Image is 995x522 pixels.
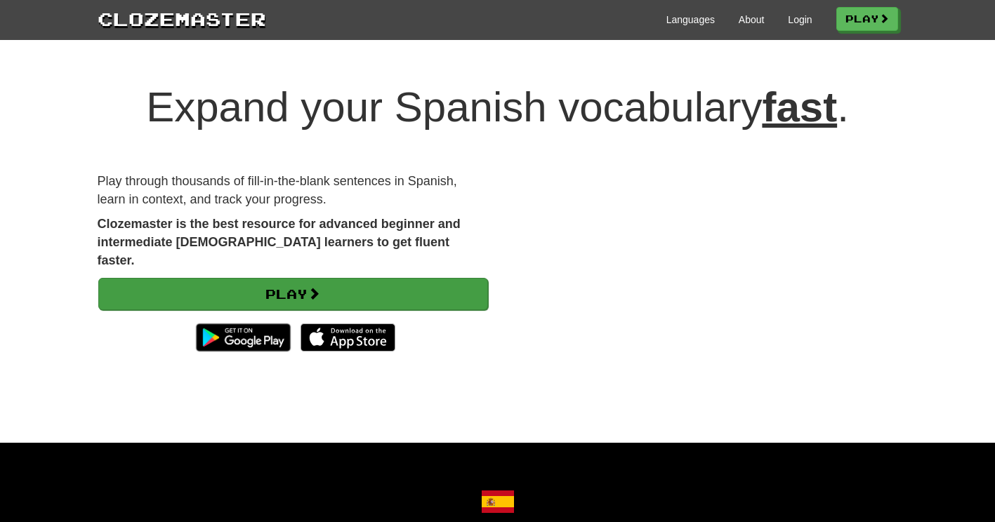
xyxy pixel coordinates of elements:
h1: Expand your Spanish vocabulary . [98,84,898,130]
strong: Clozemaster is the best resource for advanced beginner and intermediate [DEMOGRAPHIC_DATA] learne... [98,217,461,267]
a: Play [98,278,488,310]
a: Login [788,13,812,27]
a: About [739,13,765,27]
a: Play [836,7,898,31]
p: Play through thousands of fill-in-the-blank sentences in Spanish, learn in context, and track you... [98,173,487,208]
img: Download_on_the_App_Store_Badge_US-UK_135x40-25178aeef6eb6b83b96f5f2d004eda3bffbb37122de64afbaef7... [301,323,395,352]
u: fast [762,83,837,130]
img: Get it on Google Play [189,316,298,359]
a: Languages [666,13,715,27]
a: Clozemaster [98,6,266,32]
